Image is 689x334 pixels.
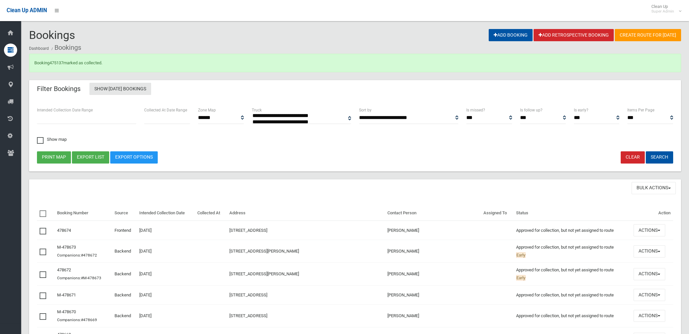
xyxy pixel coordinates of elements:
[385,221,481,240] td: [PERSON_NAME]
[229,271,299,276] a: [STREET_ADDRESS][PERSON_NAME]
[37,151,71,164] button: Print map
[54,206,112,221] th: Booking Number
[385,206,481,221] th: Contact Person
[195,206,227,221] th: Collected At
[634,268,665,280] button: Actions
[632,182,676,194] button: Bulk Actions
[513,206,631,221] th: Status
[648,4,681,14] span: Clean Up
[137,206,195,221] th: Intended Collection Date
[385,305,481,327] td: [PERSON_NAME]
[646,151,673,164] button: Search
[29,54,681,72] div: Booking marked as collected.
[49,60,63,65] a: 475137
[481,206,513,221] th: Assigned To
[29,28,75,42] span: Bookings
[112,305,137,327] td: Backend
[57,292,76,297] a: M-478671
[634,224,665,236] button: Actions
[57,245,76,250] a: M-478673
[29,46,49,51] a: Dashboard
[229,313,267,318] a: [STREET_ADDRESS]
[137,221,195,240] td: [DATE]
[229,292,267,297] a: [STREET_ADDRESS]
[513,240,631,263] td: Approved for collection, but not yet assigned to route
[112,206,137,221] th: Source
[513,263,631,286] td: Approved for collection, but not yet assigned to route
[81,318,97,322] a: #478669
[513,286,631,305] td: Approved for collection, but not yet assigned to route
[229,228,267,233] a: [STREET_ADDRESS]
[50,42,81,54] li: Bookings
[81,253,97,258] a: #478672
[37,137,67,141] span: Show map
[634,245,665,258] button: Actions
[385,263,481,286] td: [PERSON_NAME]
[137,286,195,305] td: [DATE]
[634,310,665,322] button: Actions
[112,263,137,286] td: Backend
[110,151,158,164] a: Export Options
[57,276,102,280] small: Companions:
[513,305,631,327] td: Approved for collection, but not yet assigned to route
[29,82,88,95] header: Filter Bookings
[137,263,195,286] td: [DATE]
[513,221,631,240] td: Approved for collection, but not yet assigned to route
[651,9,674,14] small: Super Admin
[615,29,681,41] a: Create route for [DATE]
[227,206,384,221] th: Address
[137,240,195,263] td: [DATE]
[229,249,299,254] a: [STREET_ADDRESS][PERSON_NAME]
[112,240,137,263] td: Backend
[89,83,151,95] a: Show [DATE] Bookings
[112,221,137,240] td: Frontend
[57,309,76,314] a: M-478670
[112,286,137,305] td: Backend
[621,151,645,164] a: Clear
[631,206,673,221] th: Action
[252,106,262,114] label: Truck
[516,252,526,258] span: Early
[57,318,98,322] small: Companions:
[489,29,533,41] a: Add Booking
[634,289,665,301] button: Actions
[81,276,101,280] a: #M-478673
[7,7,47,14] span: Clean Up ADMIN
[385,286,481,305] td: [PERSON_NAME]
[57,267,71,272] a: 478672
[57,253,98,258] small: Companions:
[57,228,71,233] a: 478674
[72,151,109,164] button: Export list
[534,29,614,41] a: Add Retrospective Booking
[137,305,195,327] td: [DATE]
[516,275,526,281] span: Early
[385,240,481,263] td: [PERSON_NAME]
